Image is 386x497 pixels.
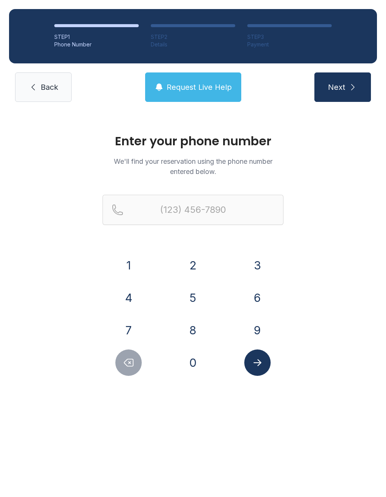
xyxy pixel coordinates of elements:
[54,41,139,48] div: Phone Number
[151,41,235,48] div: Details
[244,349,271,376] button: Submit lookup form
[115,349,142,376] button: Delete number
[115,252,142,279] button: 1
[54,33,139,41] div: STEP 1
[180,317,206,343] button: 8
[103,195,283,225] input: Reservation phone number
[103,156,283,177] p: We'll find your reservation using the phone number entered below.
[180,349,206,376] button: 0
[180,285,206,311] button: 5
[180,252,206,279] button: 2
[247,33,332,41] div: STEP 3
[244,252,271,279] button: 3
[247,41,332,48] div: Payment
[103,135,283,147] h1: Enter your phone number
[167,82,232,92] span: Request Live Help
[41,82,58,92] span: Back
[244,285,271,311] button: 6
[115,285,142,311] button: 4
[115,317,142,343] button: 7
[328,82,345,92] span: Next
[244,317,271,343] button: 9
[151,33,235,41] div: STEP 2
